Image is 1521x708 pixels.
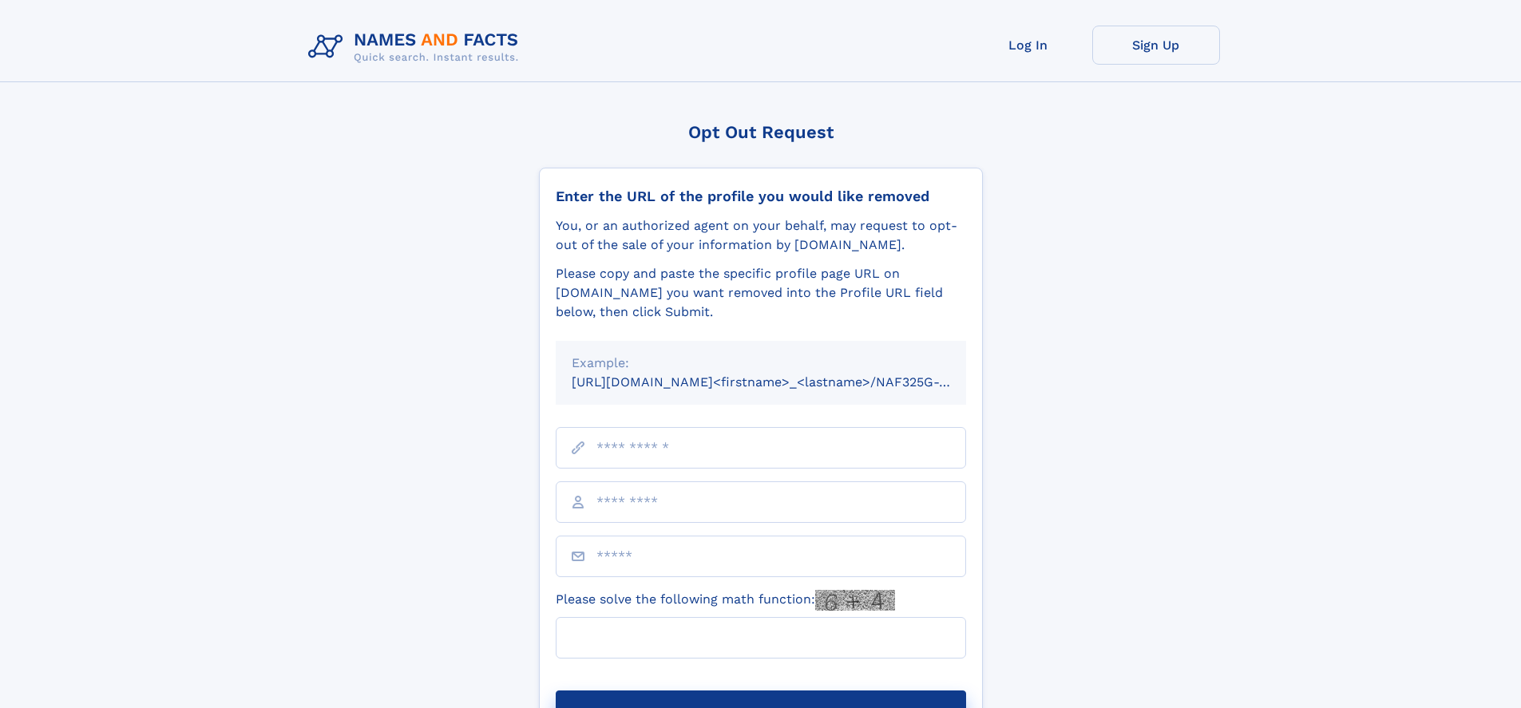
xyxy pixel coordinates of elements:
[556,590,895,611] label: Please solve the following math function:
[572,374,996,390] small: [URL][DOMAIN_NAME]<firstname>_<lastname>/NAF325G-xxxxxxxx
[556,188,966,205] div: Enter the URL of the profile you would like removed
[964,26,1092,65] a: Log In
[539,122,983,142] div: Opt Out Request
[556,264,966,322] div: Please copy and paste the specific profile page URL on [DOMAIN_NAME] you want removed into the Pr...
[572,354,950,373] div: Example:
[1092,26,1220,65] a: Sign Up
[302,26,532,69] img: Logo Names and Facts
[556,216,966,255] div: You, or an authorized agent on your behalf, may request to opt-out of the sale of your informatio...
